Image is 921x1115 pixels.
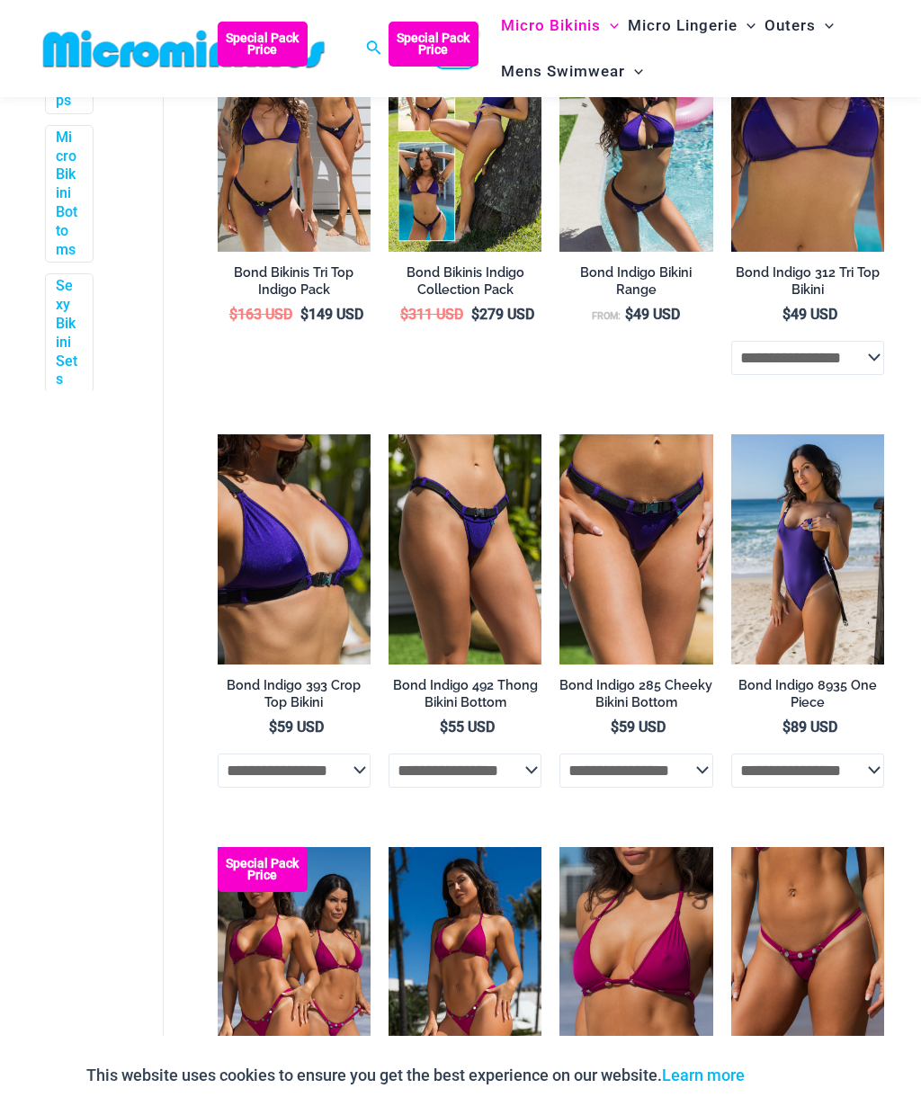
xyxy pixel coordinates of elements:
[559,264,712,305] a: Bond Indigo Bikini Range
[760,3,838,49] a: OutersMenu ToggleMenu Toggle
[496,49,648,94] a: Mens SwimwearMenu ToggleMenu Toggle
[559,434,712,665] a: Bond Indigo 285 Cheeky Bikini 01Bond Indigo 285 Cheeky Bikini 02Bond Indigo 285 Cheeky Bikini 02
[765,3,816,49] span: Outers
[56,277,79,389] a: Sexy Bikini Sets
[218,847,371,1077] a: Collection Pack F Collection Pack B (3)Collection Pack B (3)
[731,677,884,718] a: Bond Indigo 8935 One Piece
[218,264,371,298] h2: Bond Bikinis Tri Top Indigo Pack
[389,434,541,665] img: Bond Indigo 492 Thong Bikini 02
[269,718,277,736] span: $
[366,38,382,60] a: Search icon link
[628,3,738,49] span: Micro Lingerie
[389,434,541,665] a: Bond Indigo 492 Thong Bikini 02Bond Indigo 492 Thong Bikini 03Bond Indigo 492 Thong Bikini 03
[389,264,541,305] a: Bond Bikinis Indigo Collection Pack
[471,306,534,323] bdi: 279 USD
[36,29,332,69] img: MM SHOP LOGO FLAT
[389,677,541,718] a: Bond Indigo 492 Thong Bikini Bottom
[269,718,324,736] bdi: 59 USD
[389,264,541,298] h2: Bond Bikinis Indigo Collection Pack
[559,434,712,665] img: Bond Indigo 285 Cheeky Bikini 01
[440,718,448,736] span: $
[229,306,292,323] bdi: 163 USD
[440,718,495,736] bdi: 55 USD
[400,306,463,323] bdi: 311 USD
[218,22,371,252] a: Bond Indigo Tri Top Pack (1) Bond Indigo Tri Top Pack Back (1)Bond Indigo Tri Top Pack Back (1)
[389,22,541,252] a: Bond Inidgo Collection Pack (10) Bond Indigo Bikini Collection Pack Back (6)Bond Indigo Bikini Co...
[86,1062,745,1089] p: This website uses cookies to ensure you get the best experience on our website.
[218,847,371,1077] img: Collection Pack F
[782,718,791,736] span: $
[738,3,756,49] span: Menu Toggle
[218,32,308,56] b: Special Pack Price
[218,677,371,710] h2: Bond Indigo 393 Crop Top Bikini
[389,847,541,1077] img: Tight Rope Pink 319 Top 4228 Thong 05
[611,718,619,736] span: $
[218,434,371,665] a: Bond Indigo 393 Top 02Bond Indigo 393 Top 03Bond Indigo 393 Top 03
[731,22,884,252] img: Bond Indigo 312 Top 02
[731,22,884,252] a: Bond Indigo 312 Top 02Bond Indigo 312 Top 492 Thong Bikini 04Bond Indigo 312 Top 492 Thong Bikini 04
[400,306,408,323] span: $
[389,22,541,252] img: Bond Inidgo Collection Pack (10)
[56,129,79,260] a: Micro Bikini Bottoms
[501,49,625,94] span: Mens Swimwear
[559,847,712,1077] img: Tight Rope Pink 319 Top 01
[229,306,237,323] span: $
[389,677,541,710] h2: Bond Indigo 492 Thong Bikini Bottom
[218,264,371,305] a: Bond Bikinis Tri Top Indigo Pack
[389,847,541,1077] a: Tight Rope Pink 319 Top 4228 Thong 05Tight Rope Pink 319 Top 4228 Thong 06Tight Rope Pink 319 Top...
[731,264,884,298] h2: Bond Indigo 312 Tri Top Bikini
[816,3,834,49] span: Menu Toggle
[471,306,479,323] span: $
[601,3,619,49] span: Menu Toggle
[662,1066,745,1084] a: Learn more
[559,22,712,252] a: Bond Indigo 393 Top 285 Cheeky Bikini 10Bond Indigo 393 Top 285 Cheeky Bikini 04Bond Indigo 393 T...
[389,32,478,56] b: Special Pack Price
[218,434,371,665] img: Bond Indigo 393 Top 02
[300,306,363,323] bdi: 149 USD
[731,847,884,1077] a: Tight Rope Pink 319 4212 Micro 01Tight Rope Pink 319 4212 Micro 02Tight Rope Pink 319 4212 Micro 02
[559,677,712,718] a: Bond Indigo 285 Cheeky Bikini Bottom
[300,306,308,323] span: $
[782,306,837,323] bdi: 49 USD
[559,847,712,1077] a: Tight Rope Pink 319 Top 01Tight Rope Pink 319 Top 4228 Thong 06Tight Rope Pink 319 Top 4228 Thong 06
[559,264,712,298] h2: Bond Indigo Bikini Range
[218,858,308,881] b: Special Pack Price
[623,3,760,49] a: Micro LingerieMenu ToggleMenu Toggle
[731,264,884,305] a: Bond Indigo 312 Tri Top Bikini
[611,718,666,736] bdi: 59 USD
[782,718,837,736] bdi: 89 USD
[758,1054,835,1097] button: Accept
[501,3,601,49] span: Micro Bikinis
[218,677,371,718] a: Bond Indigo 393 Crop Top Bikini
[731,847,884,1077] img: Tight Rope Pink 319 4212 Micro 01
[625,306,680,323] bdi: 49 USD
[592,310,621,322] span: From:
[731,434,884,665] a: Bond Indigo 8935 One Piece 09Bond Indigo 8935 One Piece 10Bond Indigo 8935 One Piece 10
[559,677,712,710] h2: Bond Indigo 285 Cheeky Bikini Bottom
[496,3,623,49] a: Micro BikinisMenu ToggleMenu Toggle
[731,677,884,710] h2: Bond Indigo 8935 One Piece
[559,22,712,252] img: Bond Indigo 393 Top 285 Cheeky Bikini 10
[625,49,643,94] span: Menu Toggle
[218,22,371,252] img: Bond Indigo Tri Top Pack (1)
[782,306,791,323] span: $
[625,306,633,323] span: $
[731,434,884,665] img: Bond Indigo 8935 One Piece 09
